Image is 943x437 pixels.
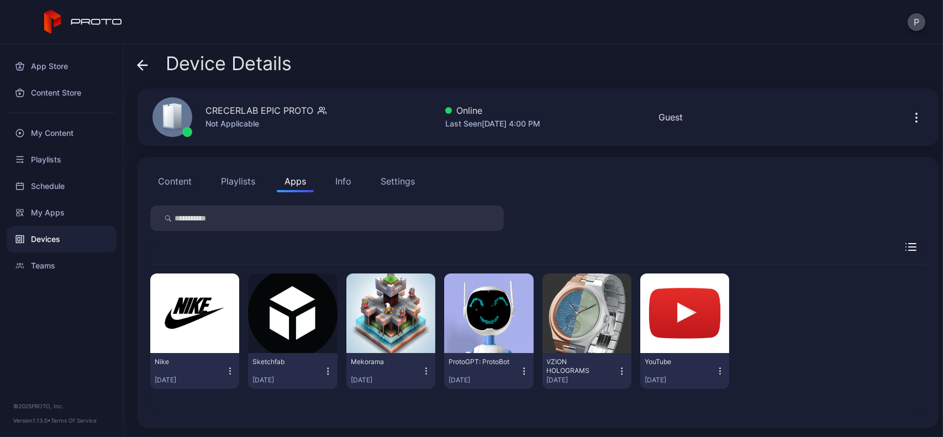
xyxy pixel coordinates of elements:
a: Content Store [7,80,117,106]
div: [DATE] [252,376,323,385]
div: YouTube [645,357,705,366]
a: Playlists [7,146,117,173]
div: [DATE] [351,376,422,385]
a: Schedule [7,173,117,199]
div: CRECERLAB EPIC PROTO [206,104,313,117]
div: VZION HOLOGRAMS [547,357,608,375]
a: My Content [7,120,117,146]
div: Online [445,104,540,117]
a: App Store [7,53,117,80]
div: Last Seen [DATE] 4:00 PM [445,117,540,130]
div: Not Applicable [206,117,326,130]
a: My Apps [7,199,117,226]
button: Info [328,170,359,192]
a: Devices [7,226,117,252]
button: Nike[DATE] [155,357,235,385]
div: © 2025 PROTO, Inc. [13,402,110,410]
div: Info [335,175,351,188]
button: Playlists [213,170,263,192]
div: [DATE] [155,376,225,385]
button: VZION HOLOGRAMS[DATE] [547,357,627,385]
div: Nike [155,357,215,366]
button: Content [150,170,199,192]
span: Version 1.13.0 • [13,417,51,424]
a: Terms Of Service [51,417,97,424]
a: Teams [7,252,117,279]
span: Device Details [166,53,292,74]
div: [DATE] [645,376,715,385]
div: Settings [381,175,415,188]
div: [DATE] [449,376,519,385]
button: ProtoGPT: ProtoBot[DATE] [449,357,529,385]
button: Settings [373,170,423,192]
button: Mekorama[DATE] [351,357,431,385]
div: Mekorama [351,357,412,366]
button: Sketchfab[DATE] [252,357,333,385]
div: Guest [658,110,683,124]
div: [DATE] [547,376,618,385]
button: P [908,13,925,31]
button: Apps [277,170,314,192]
div: Sketchfab [252,357,313,366]
button: YouTube[DATE] [645,357,725,385]
div: ProtoGPT: ProtoBot [449,357,509,366]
